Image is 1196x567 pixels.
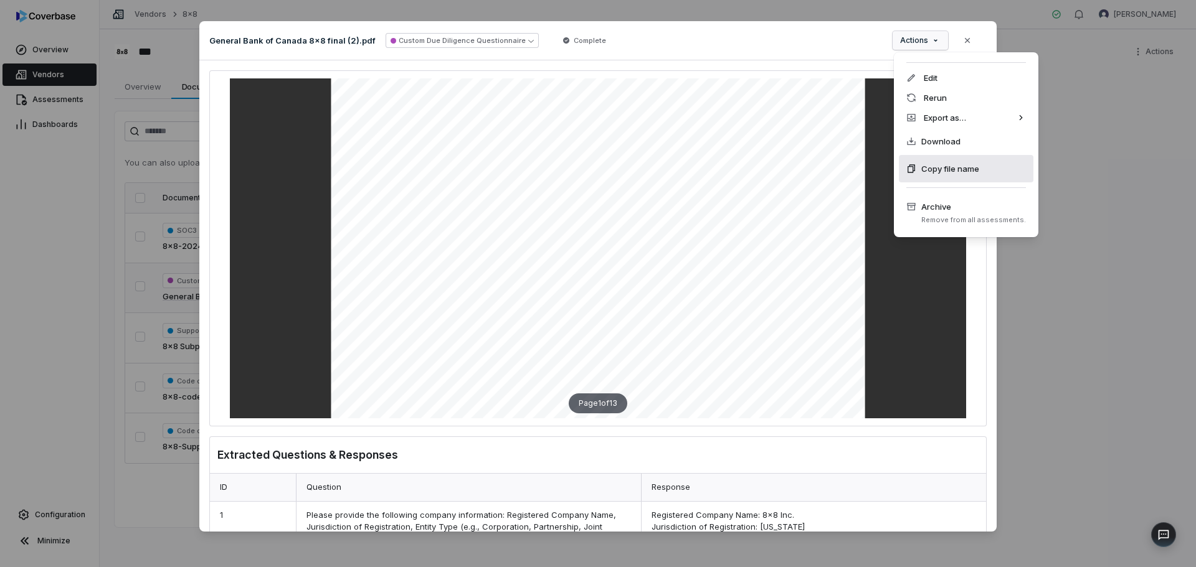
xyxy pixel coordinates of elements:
span: Copy file name [921,162,979,175]
span: Download [921,135,961,148]
div: Rerun [899,88,1033,108]
div: Edit [899,68,1033,88]
div: Export as… [899,108,1033,128]
span: Archive [921,200,1026,213]
span: Remove from all assessments. [921,215,1026,225]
